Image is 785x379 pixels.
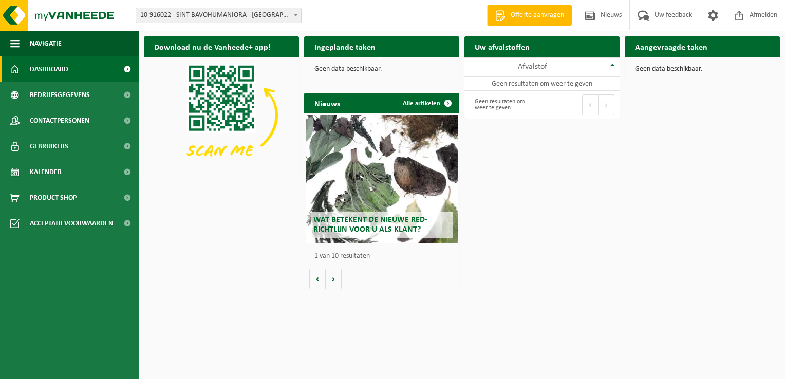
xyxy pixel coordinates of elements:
p: Geen data beschikbaar. [314,66,449,73]
p: Geen data beschikbaar. [635,66,770,73]
h2: Uw afvalstoffen [464,36,540,56]
span: Offerte aanvragen [508,10,567,21]
h2: Ingeplande taken [304,36,386,56]
span: Kalender [30,159,62,185]
span: Bedrijfsgegevens [30,82,90,108]
button: Next [599,94,614,115]
span: Gebruikers [30,134,68,159]
h2: Download nu de Vanheede+ app! [144,36,281,56]
td: Geen resultaten om weer te geven [464,77,620,91]
p: 1 van 10 resultaten [314,253,454,260]
span: Product Shop [30,185,77,211]
a: Offerte aanvragen [487,5,572,26]
span: Navigatie [30,31,62,56]
div: Geen resultaten om weer te geven [470,93,537,116]
button: Vorige [309,269,326,289]
span: Dashboard [30,56,68,82]
img: Download de VHEPlus App [144,57,299,174]
button: Previous [582,94,599,115]
a: Wat betekent de nieuwe RED-richtlijn voor u als klant? [306,115,458,243]
span: Afvalstof [518,63,547,71]
h2: Nieuws [304,93,350,113]
span: 10-916022 - SINT-BAVOHUMANIORA - GENT [136,8,302,23]
button: Volgende [326,269,342,289]
span: Contactpersonen [30,108,89,134]
span: Wat betekent de nieuwe RED-richtlijn voor u als klant? [313,216,427,234]
iframe: chat widget [5,356,172,379]
span: Acceptatievoorwaarden [30,211,113,236]
h2: Aangevraagde taken [625,36,718,56]
span: 10-916022 - SINT-BAVOHUMANIORA - GENT [136,8,301,23]
a: Alle artikelen [395,93,458,113]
